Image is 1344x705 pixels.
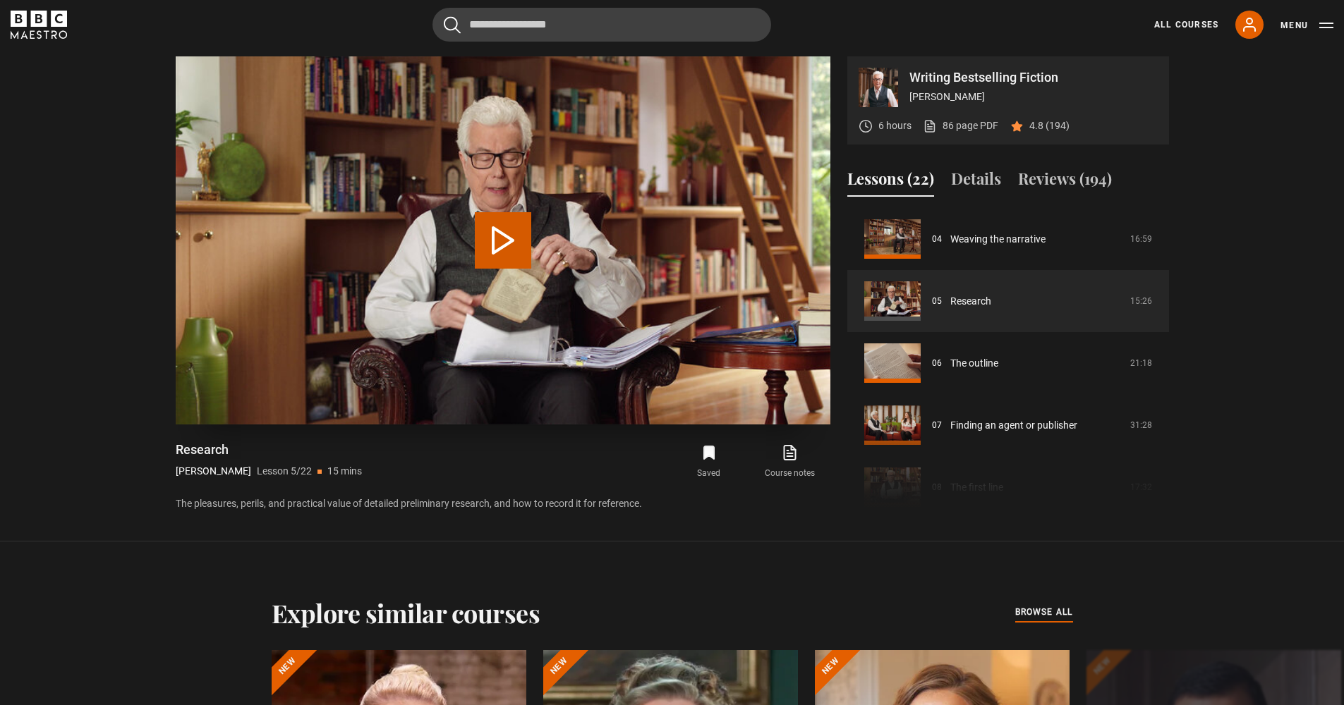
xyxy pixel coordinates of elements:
p: [PERSON_NAME] [176,464,251,479]
button: Submit the search query [444,16,461,34]
svg: BBC Maestro [11,11,67,39]
a: The outline [950,356,998,371]
h2: Explore similar courses [272,598,540,627]
p: 4.8 (194) [1029,118,1070,133]
button: Lessons (22) [847,167,934,197]
p: The pleasures, perils, and practical value of detailed preliminary research, and how to record it... [176,496,830,511]
p: 15 mins [327,464,362,479]
p: Writing Bestselling Fiction [909,71,1158,84]
span: browse all [1015,605,1073,619]
button: Play Lesson Research [475,212,531,269]
p: Lesson 5/22 [257,464,312,479]
a: All Courses [1154,18,1218,31]
button: Toggle navigation [1281,18,1333,32]
a: Weaving the narrative [950,232,1046,247]
button: Details [951,167,1001,197]
a: Research [950,294,991,309]
a: 86 page PDF [923,118,998,133]
a: Course notes [749,441,830,482]
h1: Research [176,441,362,458]
p: 6 hours [878,118,912,133]
a: Finding an agent or publisher [950,418,1077,433]
video-js: Video Player [176,56,830,424]
input: Search [432,8,771,42]
a: browse all [1015,605,1073,620]
p: [PERSON_NAME] [909,90,1158,104]
button: Saved [669,441,749,482]
button: Reviews (194) [1018,167,1112,197]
